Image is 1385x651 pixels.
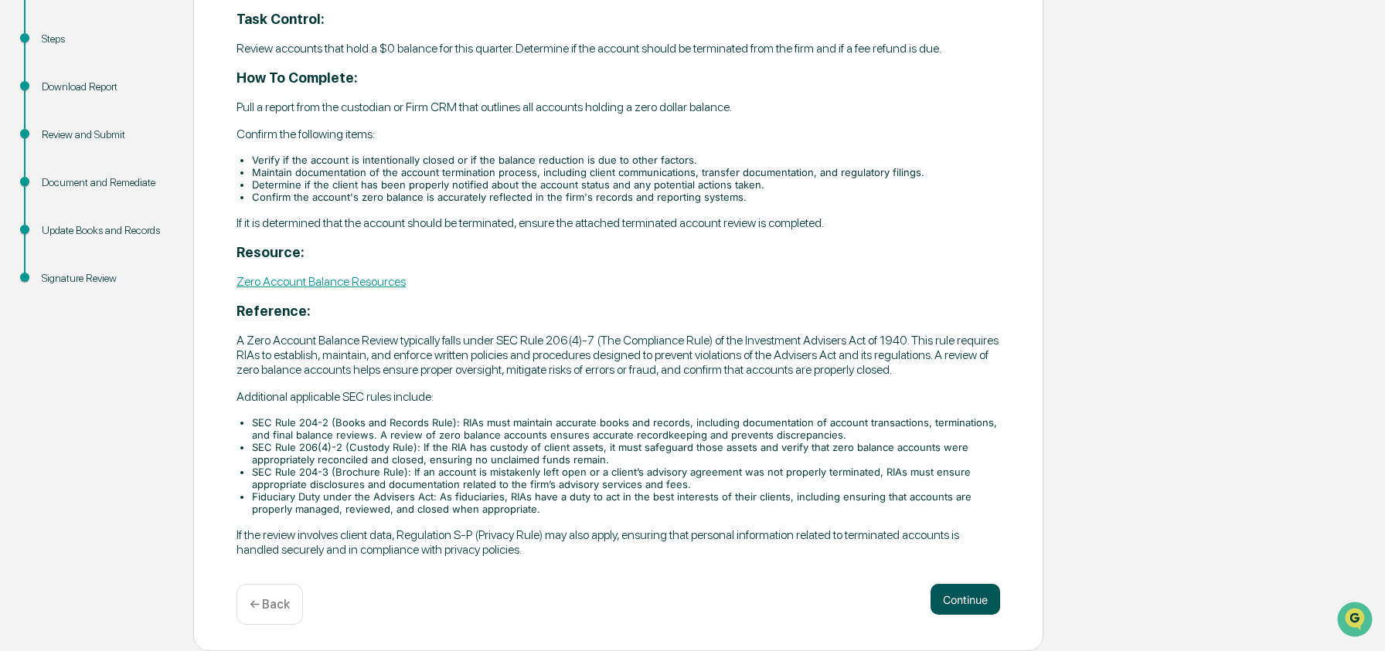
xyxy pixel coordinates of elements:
[42,270,168,287] div: Signature Review
[237,274,406,289] a: Zero Account Balance Resources
[237,11,325,27] strong: Task Control:
[128,195,192,210] span: Attestations
[15,118,43,146] img: 1746055101610-c473b297-6a78-478c-a979-82029cc54cd1
[252,191,1000,203] li: Confirm the account's zero balance is accurately reflected in the firm's records and reporting sy...
[42,175,168,191] div: Document and Remediate
[1336,600,1377,642] iframe: Open customer support
[237,70,358,86] strong: How To Complete:
[237,127,1000,141] p: Confirm the following items:
[31,224,97,239] span: Data Lookup
[237,215,1000,230] p: If it is determined that the account should be terminated, ensure the attached terminated account...
[53,134,196,146] div: We're available if you need us!
[252,166,1000,178] li: Maintain documentation of the account termination process, including client communications, trans...
[15,32,281,57] p: How can we help?
[237,389,1000,404] p: Additional applicable SEC rules include:
[252,178,1000,191] li: Determine if the client has been properly notified about the account status and any potential act...
[250,597,290,612] p: ← Back
[252,154,1000,166] li: Verify if the account is intentionally closed or if the balance reduction is due to other factors.
[106,188,198,216] a: 🗄️Attestations
[42,222,168,239] div: Update Books and Records
[263,123,281,141] button: Start new chat
[252,416,1000,441] li: SEC Rule 204-2 (Books and Records Rule): RIAs must maintain accurate books and records, including...
[237,100,1000,114] p: Pull a report from the custodian or Firm CRM that outlines all accounts holding a zero dollar bal...
[31,195,100,210] span: Preclearance
[237,333,1000,377] p: A Zero Account Balance Review typically falls under SEC Rule 206(4)-7 (The Compliance Rule) of th...
[252,466,1000,490] li: SEC Rule 204-3 (Brochure Rule): If an account is mistakenly left open or a client’s advisory agre...
[42,31,168,47] div: Steps
[53,118,254,134] div: Start new chat
[252,490,1000,515] li: Fiduciary Duty under the Advisers Act: As fiduciaries, RIAs have a duty to act in the best intere...
[237,303,311,319] strong: Reference:
[9,218,104,246] a: 🔎Data Lookup
[237,244,305,260] strong: Resource:
[154,262,187,273] span: Pylon
[112,196,124,209] div: 🗄️
[237,527,1000,557] p: If the review involves client data, Regulation S-P (Privacy Rule) may also apply, ensuring that p...
[237,41,1000,56] p: Review accounts that hold a $0 balance for this quarter. Determine if the account should be termi...
[109,261,187,273] a: Powered byPylon
[931,584,1000,615] button: Continue
[42,79,168,95] div: Download Report
[42,127,168,143] div: Review and Submit
[9,188,106,216] a: 🖐️Preclearance
[15,225,28,238] div: 🔎
[252,441,1000,466] li: SEC Rule 206(4)-2 (Custody Rule): If the RIA has custody of client assets, it must safeguard thos...
[15,196,28,209] div: 🖐️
